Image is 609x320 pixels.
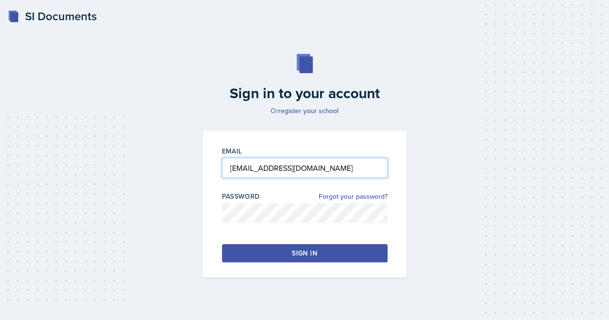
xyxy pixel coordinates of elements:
[222,244,388,262] button: Sign in
[197,106,413,115] p: Or
[222,158,388,178] input: Email
[222,146,242,156] label: Email
[197,85,413,102] h2: Sign in to your account
[8,8,97,25] a: SI Documents
[292,248,317,258] div: Sign in
[222,192,260,201] label: Password
[319,192,388,202] a: Forgot your password?
[278,106,338,115] a: register your school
